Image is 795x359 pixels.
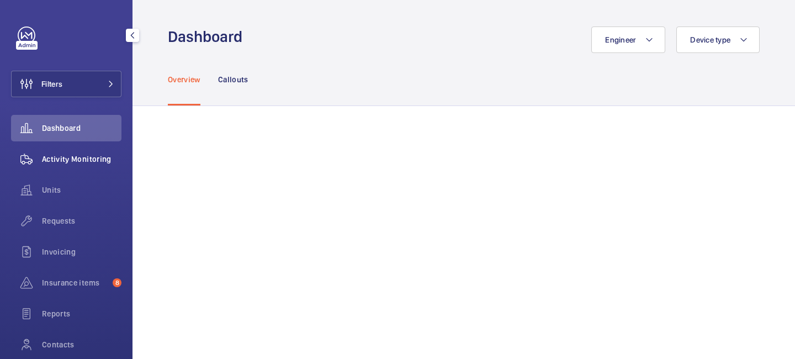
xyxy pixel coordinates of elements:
span: Contacts [42,339,121,350]
p: Callouts [218,74,248,85]
button: Filters [11,71,121,97]
span: Device type [690,35,730,44]
span: Filters [41,78,62,89]
span: Reports [42,308,121,319]
span: Engineer [605,35,636,44]
p: Overview [168,74,200,85]
span: 8 [113,278,121,287]
span: Units [42,184,121,196]
span: Requests [42,215,121,226]
button: Device type [676,27,760,53]
span: Activity Monitoring [42,154,121,165]
h1: Dashboard [168,27,249,47]
button: Engineer [591,27,665,53]
span: Insurance items [42,277,108,288]
span: Dashboard [42,123,121,134]
span: Invoicing [42,246,121,257]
